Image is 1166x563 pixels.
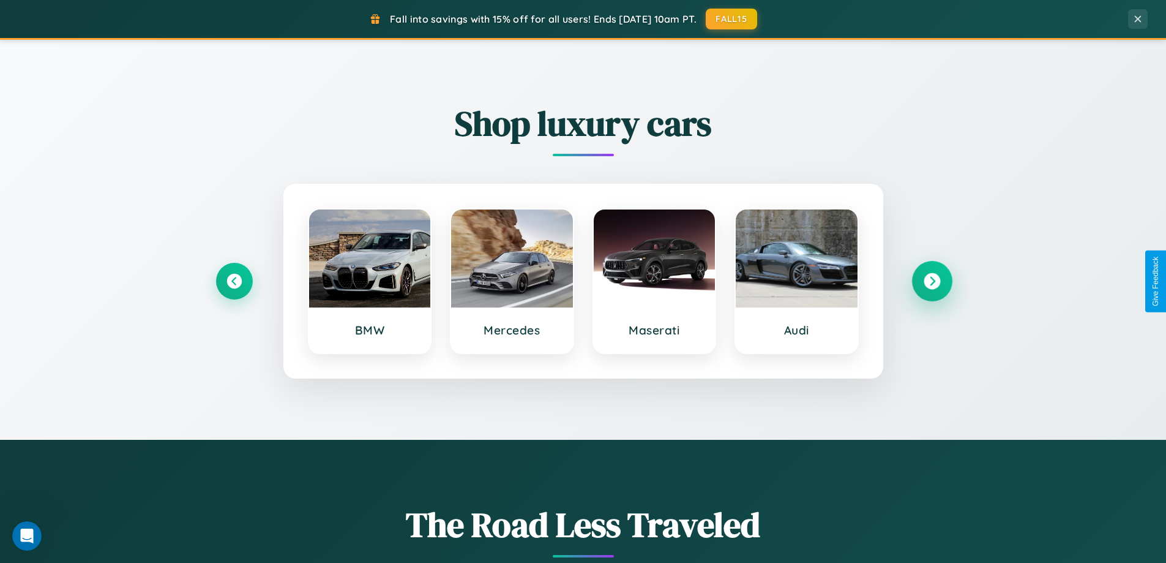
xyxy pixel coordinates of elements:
[706,9,757,29] button: FALL15
[12,521,42,551] iframe: Intercom live chat
[216,100,951,147] h2: Shop luxury cars
[463,323,561,338] h3: Mercedes
[390,13,697,25] span: Fall into savings with 15% off for all users! Ends [DATE] 10am PT.
[1151,257,1160,306] div: Give Feedback
[321,323,419,338] h3: BMW
[748,323,845,338] h3: Audi
[216,501,951,548] h1: The Road Less Traveled
[606,323,703,338] h3: Maserati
